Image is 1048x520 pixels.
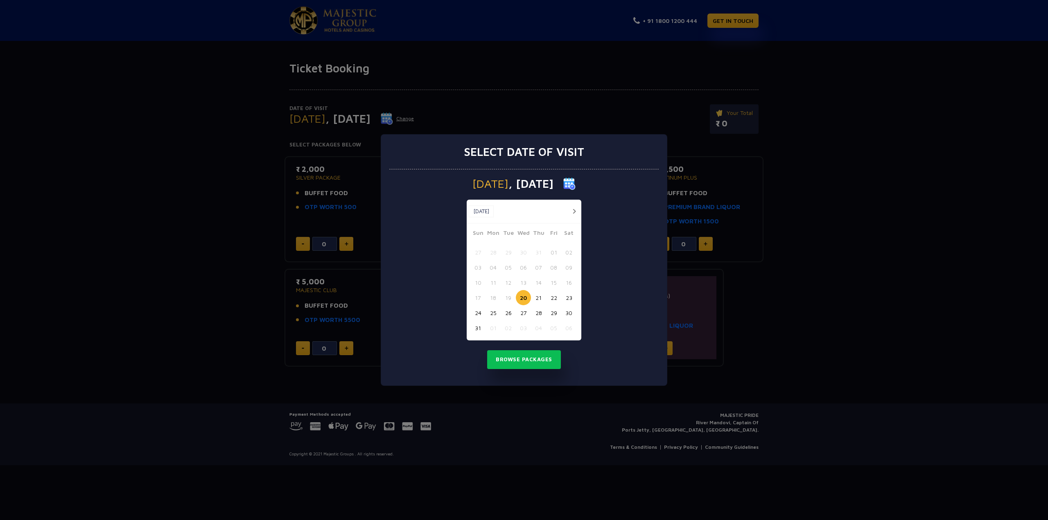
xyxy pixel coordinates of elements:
[561,245,576,260] button: 02
[470,245,486,260] button: 27
[470,275,486,290] button: 10
[516,320,531,335] button: 03
[561,260,576,275] button: 09
[501,245,516,260] button: 29
[470,320,486,335] button: 31
[487,350,561,369] button: Browse Packages
[516,228,531,240] span: Wed
[486,275,501,290] button: 11
[546,305,561,320] button: 29
[464,145,584,159] h3: Select date of visit
[470,290,486,305] button: 17
[486,320,501,335] button: 01
[531,260,546,275] button: 07
[531,275,546,290] button: 14
[561,228,576,240] span: Sat
[531,320,546,335] button: 04
[516,275,531,290] button: 13
[546,245,561,260] button: 01
[563,178,576,190] img: calender icon
[561,290,576,305] button: 23
[501,320,516,335] button: 02
[501,228,516,240] span: Tue
[531,245,546,260] button: 31
[501,260,516,275] button: 05
[546,260,561,275] button: 08
[501,275,516,290] button: 12
[561,275,576,290] button: 16
[486,260,501,275] button: 04
[469,205,494,218] button: [DATE]
[546,290,561,305] button: 22
[531,305,546,320] button: 28
[470,305,486,320] button: 24
[508,178,553,189] span: , [DATE]
[516,260,531,275] button: 06
[516,290,531,305] button: 20
[561,320,576,335] button: 06
[531,228,546,240] span: Thu
[516,245,531,260] button: 30
[531,290,546,305] button: 21
[472,178,508,189] span: [DATE]
[546,275,561,290] button: 15
[470,260,486,275] button: 03
[486,305,501,320] button: 25
[546,228,561,240] span: Fri
[501,305,516,320] button: 26
[561,305,576,320] button: 30
[516,305,531,320] button: 27
[486,290,501,305] button: 18
[470,228,486,240] span: Sun
[501,290,516,305] button: 19
[486,245,501,260] button: 28
[486,228,501,240] span: Mon
[546,320,561,335] button: 05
